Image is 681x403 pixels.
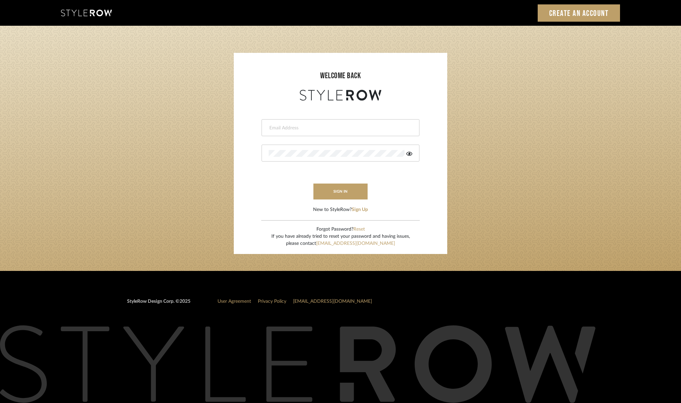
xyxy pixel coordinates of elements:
input: Email Address [269,125,411,131]
div: New to StyleRow? [313,206,368,213]
button: Sign Up [352,206,368,213]
button: sign in [313,184,368,199]
a: Create an Account [538,4,620,22]
a: User Agreement [218,299,251,304]
div: welcome back [241,70,440,82]
a: [EMAIL_ADDRESS][DOMAIN_NAME] [316,241,395,246]
div: If you have already tried to reset your password and having issues, please contact [271,233,410,247]
div: StyleRow Design Corp. ©2025 [127,298,190,311]
button: Reset [353,226,365,233]
a: Privacy Policy [258,299,286,304]
div: Forgot Password? [271,226,410,233]
a: [EMAIL_ADDRESS][DOMAIN_NAME] [293,299,372,304]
